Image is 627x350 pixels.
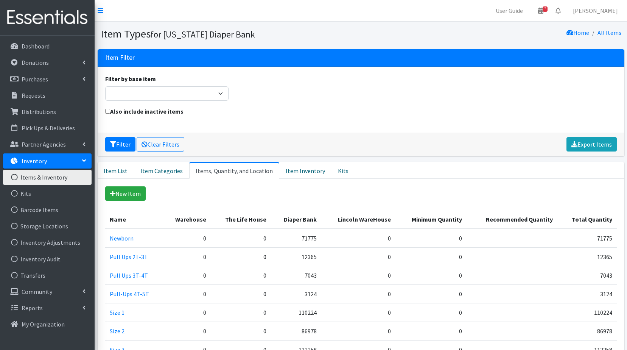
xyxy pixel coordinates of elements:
td: 0 [395,303,467,322]
td: 0 [163,303,211,322]
p: Requests [22,92,45,99]
a: Home [566,29,589,36]
td: 7043 [271,266,321,284]
a: Storage Locations [3,219,92,234]
a: All Items [597,29,621,36]
h1: Item Types [101,27,358,41]
td: 0 [163,284,211,303]
td: 0 [395,284,467,303]
td: 71775 [271,229,321,248]
td: 0 [211,247,271,266]
a: Item List [98,162,134,179]
a: Pull Ups 3T-4T [110,272,148,279]
small: for [US_STATE] Diaper Bank [151,29,255,40]
p: Purchases [22,75,48,83]
td: 0 [321,229,395,248]
p: Community [22,288,52,295]
a: Requests [3,88,92,103]
span: 7 [543,6,548,12]
td: 110224 [557,303,617,322]
td: 86978 [557,322,617,340]
th: Name [105,210,163,229]
td: 0 [395,266,467,284]
h3: Item Filter [105,54,135,62]
td: 110224 [271,303,321,322]
label: Filter by base item [105,74,156,83]
td: 0 [211,229,271,248]
td: 71775 [557,229,617,248]
td: 0 [163,266,211,284]
a: Donations [3,55,92,70]
p: Dashboard [22,42,50,50]
th: The Life House [211,210,271,229]
a: Kits [3,186,92,201]
td: 0 [395,322,467,340]
a: Export Items [566,137,617,152]
td: 0 [211,322,271,340]
a: Clear Filters [137,137,184,152]
a: Purchases [3,72,92,87]
a: New Item [105,186,146,201]
td: 0 [321,284,395,303]
a: User Guide [490,3,529,18]
td: 0 [321,303,395,322]
p: Inventory [22,157,47,165]
img: HumanEssentials [3,5,92,30]
th: Warehouse [163,210,211,229]
a: Inventory [3,153,92,169]
a: Inventory Adjustments [3,235,92,250]
th: Recommended Quantity [467,210,557,229]
p: Distributions [22,108,56,116]
p: Partner Agencies [22,141,66,148]
a: Community [3,284,92,299]
p: My Organization [22,320,65,328]
a: Pull Ups 2T-3T [110,253,148,261]
td: 0 [321,247,395,266]
td: 0 [211,266,271,284]
td: 0 [163,229,211,248]
td: 12365 [271,247,321,266]
a: My Organization [3,317,92,332]
a: Distributions [3,104,92,119]
label: Also include inactive items [105,107,184,116]
a: Barcode Items [3,202,92,217]
a: Transfers [3,268,92,283]
p: Pick Ups & Deliveries [22,124,75,132]
a: Kits [331,162,355,179]
a: Pull-Ups 4T-5T [110,290,149,298]
td: 0 [395,229,467,248]
td: 0 [163,322,211,340]
a: Newborn [110,234,134,242]
a: Pick Ups & Deliveries [3,120,92,136]
td: 3124 [557,284,617,303]
th: Lincoln WareHouse [321,210,395,229]
a: Size 2 [110,327,124,335]
th: Total Quantity [557,210,617,229]
th: Minimum Quantity [395,210,467,229]
td: 0 [321,322,395,340]
a: Items & Inventory [3,170,92,185]
td: 0 [211,303,271,322]
button: Filter [105,137,135,152]
a: Item Inventory [279,162,331,179]
td: 0 [395,247,467,266]
a: Inventory Audit [3,252,92,267]
td: 0 [321,266,395,284]
td: 86978 [271,322,321,340]
a: 7 [532,3,549,18]
a: Dashboard [3,39,92,54]
td: 12365 [557,247,617,266]
td: 3124 [271,284,321,303]
th: Diaper Bank [271,210,321,229]
td: 7043 [557,266,617,284]
input: Also include inactive items [105,109,110,114]
a: Reports [3,300,92,316]
td: 0 [163,247,211,266]
a: [PERSON_NAME] [567,3,624,18]
a: Item Categories [134,162,189,179]
p: Reports [22,304,43,312]
a: Size 1 [110,309,124,316]
a: Partner Agencies [3,137,92,152]
td: 0 [211,284,271,303]
p: Donations [22,59,49,66]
